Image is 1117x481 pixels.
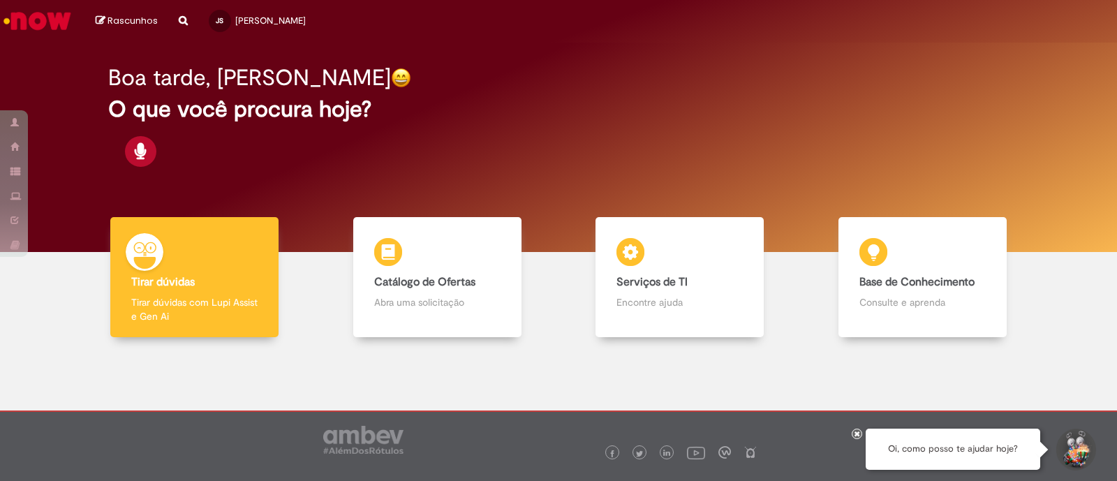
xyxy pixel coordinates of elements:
span: Rascunhos [108,14,158,27]
a: Rascunhos [96,15,158,28]
b: Serviços de TI [616,275,688,289]
img: ServiceNow [1,7,73,35]
p: Consulte e aprenda [859,295,986,309]
img: logo_footer_twitter.png [636,450,643,457]
span: [PERSON_NAME] [235,15,306,27]
b: Tirar dúvidas [131,275,195,289]
a: Serviços de TI Encontre ajuda [558,217,801,338]
img: logo_footer_linkedin.png [663,450,670,458]
button: Iniciar Conversa de Suporte [1054,429,1096,471]
a: Tirar dúvidas Tirar dúvidas com Lupi Assist e Gen Ai [73,217,316,338]
div: Oi, como posso te ajudar hoje? [866,429,1040,470]
img: logo_footer_youtube.png [687,443,705,461]
p: Tirar dúvidas com Lupi Assist e Gen Ai [131,295,258,323]
img: logo_footer_workplace.png [718,446,731,459]
img: logo_footer_facebook.png [609,450,616,457]
img: logo_footer_ambev_rotulo_gray.png [323,426,404,454]
span: JS [216,16,223,25]
img: happy-face.png [391,68,411,88]
p: Encontre ajuda [616,295,743,309]
a: Catálogo de Ofertas Abra uma solicitação [316,217,559,338]
h2: Boa tarde, [PERSON_NAME] [108,66,391,90]
img: logo_footer_naosei.png [744,446,757,459]
b: Catálogo de Ofertas [374,275,475,289]
p: Abra uma solicitação [374,295,501,309]
a: Base de Conhecimento Consulte e aprenda [801,217,1044,338]
b: Base de Conhecimento [859,275,975,289]
h2: O que você procura hoje? [108,97,1009,121]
